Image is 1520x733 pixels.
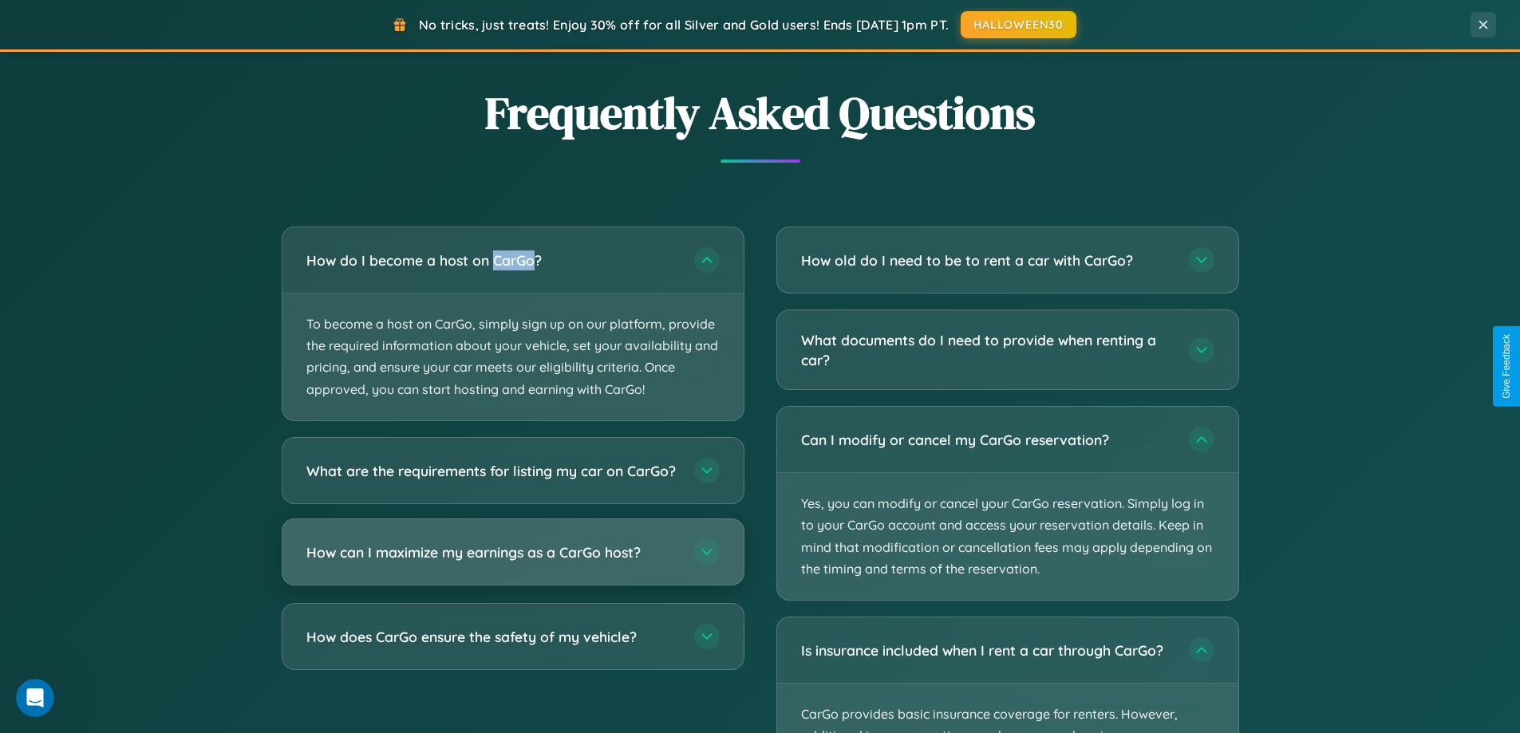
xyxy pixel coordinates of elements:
p: To become a host on CarGo, simply sign up on our platform, provide the required information about... [282,294,744,420]
span: No tricks, just treats! Enjoy 30% off for all Silver and Gold users! Ends [DATE] 1pm PT. [419,17,949,33]
p: Yes, you can modify or cancel your CarGo reservation. Simply log in to your CarGo account and acc... [777,473,1238,600]
h3: How can I maximize my earnings as a CarGo host? [306,542,678,562]
h3: What documents do I need to provide when renting a car? [801,330,1173,369]
div: Give Feedback [1501,334,1512,399]
button: HALLOWEEN30 [961,11,1076,38]
h3: How do I become a host on CarGo? [306,250,678,270]
h3: Can I modify or cancel my CarGo reservation? [801,430,1173,450]
iframe: Intercom live chat [16,679,54,717]
h3: What are the requirements for listing my car on CarGo? [306,460,678,480]
h3: How old do I need to be to rent a car with CarGo? [801,250,1173,270]
h3: How does CarGo ensure the safety of my vehicle? [306,626,678,646]
h2: Frequently Asked Questions [282,82,1239,144]
h3: Is insurance included when I rent a car through CarGo? [801,640,1173,660]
